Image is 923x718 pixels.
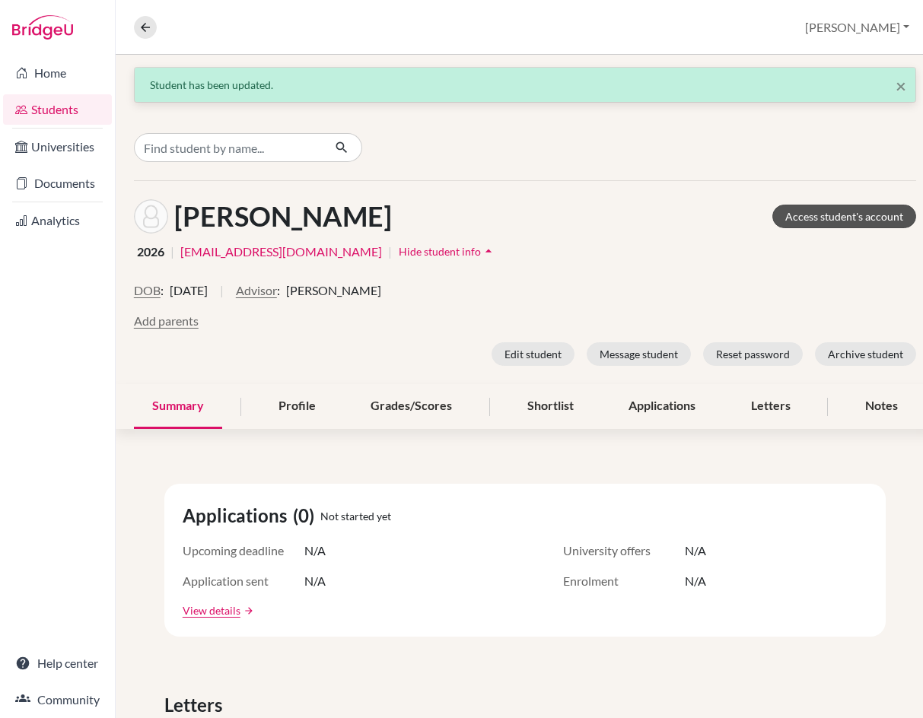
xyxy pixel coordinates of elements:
div: Notes [847,384,916,429]
a: Analytics [3,205,112,236]
button: Add parents [134,312,199,330]
div: Profile [260,384,334,429]
button: Edit student [492,342,574,366]
span: Upcoming deadline [183,542,304,560]
span: (0) [293,502,320,529]
a: Universities [3,132,112,162]
button: Hide student infoarrow_drop_up [398,240,497,263]
a: Community [3,685,112,715]
span: [PERSON_NAME] [286,281,381,300]
div: Summary [134,384,222,429]
span: : [277,281,280,300]
span: University offers [563,542,685,560]
span: Application sent [183,572,304,590]
div: Grades/Scores [352,384,470,429]
button: Reset password [703,342,803,366]
span: | [170,243,174,261]
span: Enrolment [563,572,685,590]
button: Archive student [815,342,916,366]
button: DOB [134,281,161,300]
img: Em Mariano's avatar [134,199,168,234]
input: Find student by name... [134,133,323,162]
div: Letters [733,384,809,429]
div: Shortlist [509,384,592,429]
button: Advisor [236,281,277,300]
img: Bridge-U [12,15,73,40]
span: | [220,281,224,312]
span: N/A [685,542,706,560]
div: Student has been updated. [150,77,900,93]
span: [DATE] [170,281,208,300]
a: Documents [3,168,112,199]
span: : [161,281,164,300]
span: N/A [685,572,706,590]
a: View details [183,602,240,618]
h1: [PERSON_NAME] [174,200,392,233]
a: [EMAIL_ADDRESS][DOMAIN_NAME] [180,243,382,261]
button: Message student [587,342,691,366]
span: Hide student info [399,245,481,258]
div: Applications [610,384,714,429]
span: Not started yet [320,508,391,524]
button: [PERSON_NAME] [798,13,916,42]
span: × [896,75,906,97]
a: Access student's account [772,205,916,228]
span: N/A [304,542,326,560]
span: N/A [304,572,326,590]
a: Students [3,94,112,125]
a: Home [3,58,112,88]
button: Close [896,77,906,95]
a: Help center [3,648,112,678]
a: arrow_forward [240,605,254,616]
span: | [388,243,392,261]
i: arrow_drop_up [481,243,496,259]
span: Applications [183,502,293,529]
span: 2026 [137,243,164,261]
